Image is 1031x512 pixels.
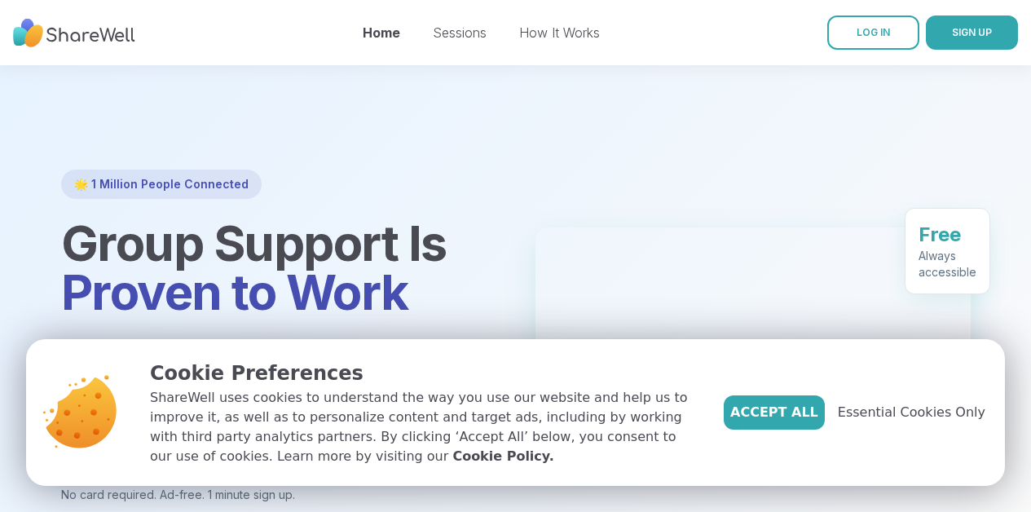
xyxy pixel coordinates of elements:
a: How It Works [519,24,600,41]
div: Free [919,218,976,244]
a: LOG IN [827,15,919,50]
p: Join hundreds of free, live online support groups each week. [61,336,496,389]
img: ShareWell Nav Logo [13,11,135,55]
p: No card required. Ad-free. 1 minute sign up. [61,487,496,503]
span: Proven to Work [61,263,408,321]
a: Sessions [433,24,487,41]
h1: Group Support Is [61,218,496,316]
p: Cookie Preferences [150,359,698,388]
button: Accept All [724,395,825,430]
a: Home [363,24,400,41]
span: Essential Cookies Only [838,403,985,422]
span: SIGN UP [952,26,992,38]
button: SIGN UP [926,15,1018,50]
span: Accept All [730,403,818,422]
div: Always accessible [919,244,976,276]
div: 🌟 1 Million People Connected [61,170,262,199]
a: Cookie Policy. [452,447,553,466]
p: ShareWell uses cookies to understand the way you use our website and help us to improve it, as we... [150,388,698,466]
span: LOG IN [857,26,890,38]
